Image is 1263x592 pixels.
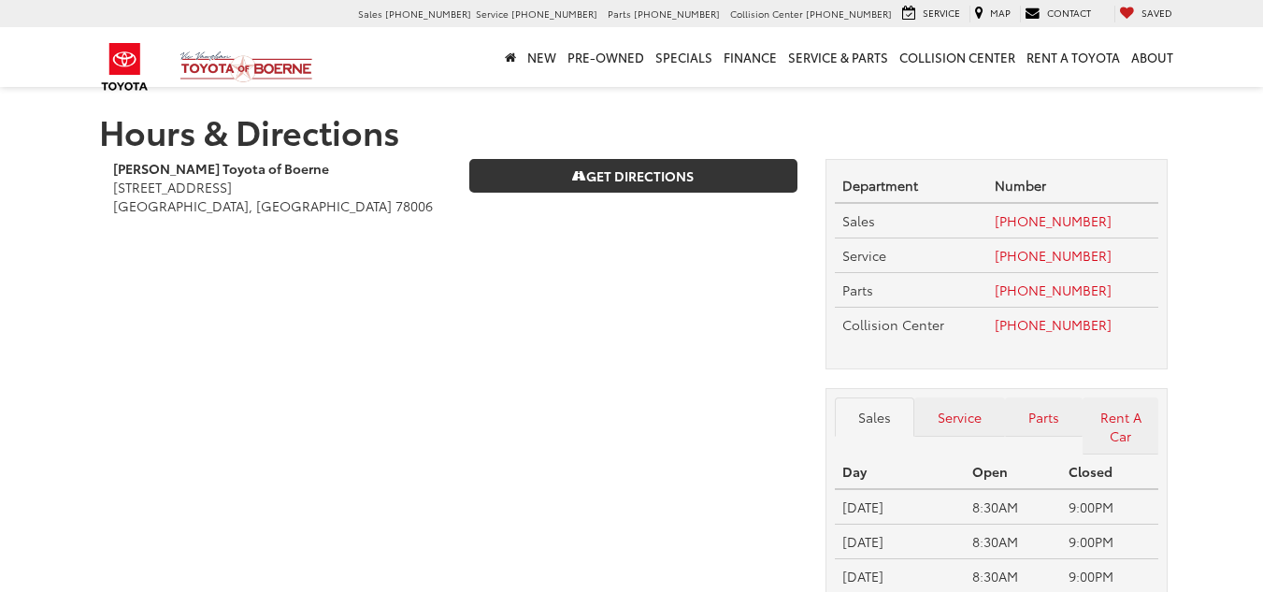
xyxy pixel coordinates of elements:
[476,7,509,21] span: Service
[469,159,797,193] a: Get Directions on Google Maps
[987,168,1159,203] th: Number
[894,27,1021,87] a: Collision Center
[1061,489,1158,524] td: 9:00PM
[1005,397,1083,437] a: Parts
[1020,6,1096,22] a: Contact
[730,7,803,21] span: Collision Center
[782,27,894,87] a: Service & Parts: Opens in a new tab
[113,178,232,196] span: [STREET_ADDRESS]
[923,6,960,20] span: Service
[1069,462,1112,481] strong: Closed
[995,246,1112,265] a: [PHONE_NUMBER]
[1126,27,1179,87] a: About
[835,525,965,559] td: [DATE]
[842,281,873,299] span: Parts
[1047,6,1091,20] span: Contact
[842,246,886,265] span: Service
[1061,525,1158,559] td: 9:00PM
[113,159,329,178] b: [PERSON_NAME] Toyota of Boerne
[965,525,1062,559] td: 8:30AM
[995,281,1112,299] a: [PHONE_NUMBER]
[608,7,631,21] span: Parts
[842,315,944,334] span: Collision Center
[995,315,1112,334] a: [PHONE_NUMBER]
[650,27,718,87] a: Specials
[358,7,382,21] span: Sales
[990,6,1011,20] span: Map
[499,27,522,87] a: Home
[835,489,965,524] td: [DATE]
[562,27,650,87] a: Pre-Owned
[842,211,875,230] span: Sales
[806,7,892,21] span: [PHONE_NUMBER]
[1141,6,1172,20] span: Saved
[995,211,1112,230] a: [PHONE_NUMBER]
[113,196,433,215] span: [GEOGRAPHIC_DATA], [GEOGRAPHIC_DATA] 78006
[1114,6,1177,22] a: My Saved Vehicles
[914,397,1005,437] a: Service
[718,27,782,87] a: Finance
[511,7,597,21] span: [PHONE_NUMBER]
[522,27,562,87] a: New
[99,112,1165,150] h1: Hours & Directions
[972,462,1008,481] strong: Open
[897,6,965,22] a: Service
[969,6,1015,22] a: Map
[842,462,867,481] strong: Day
[90,36,160,97] img: Toyota
[965,489,1062,524] td: 8:30AM
[1083,397,1158,455] a: Rent A Car
[634,7,720,21] span: [PHONE_NUMBER]
[1021,27,1126,87] a: Rent a Toyota
[835,168,987,203] th: Department
[179,51,313,83] img: Vic Vaughan Toyota of Boerne
[835,397,914,437] a: Sales
[385,7,471,21] span: [PHONE_NUMBER]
